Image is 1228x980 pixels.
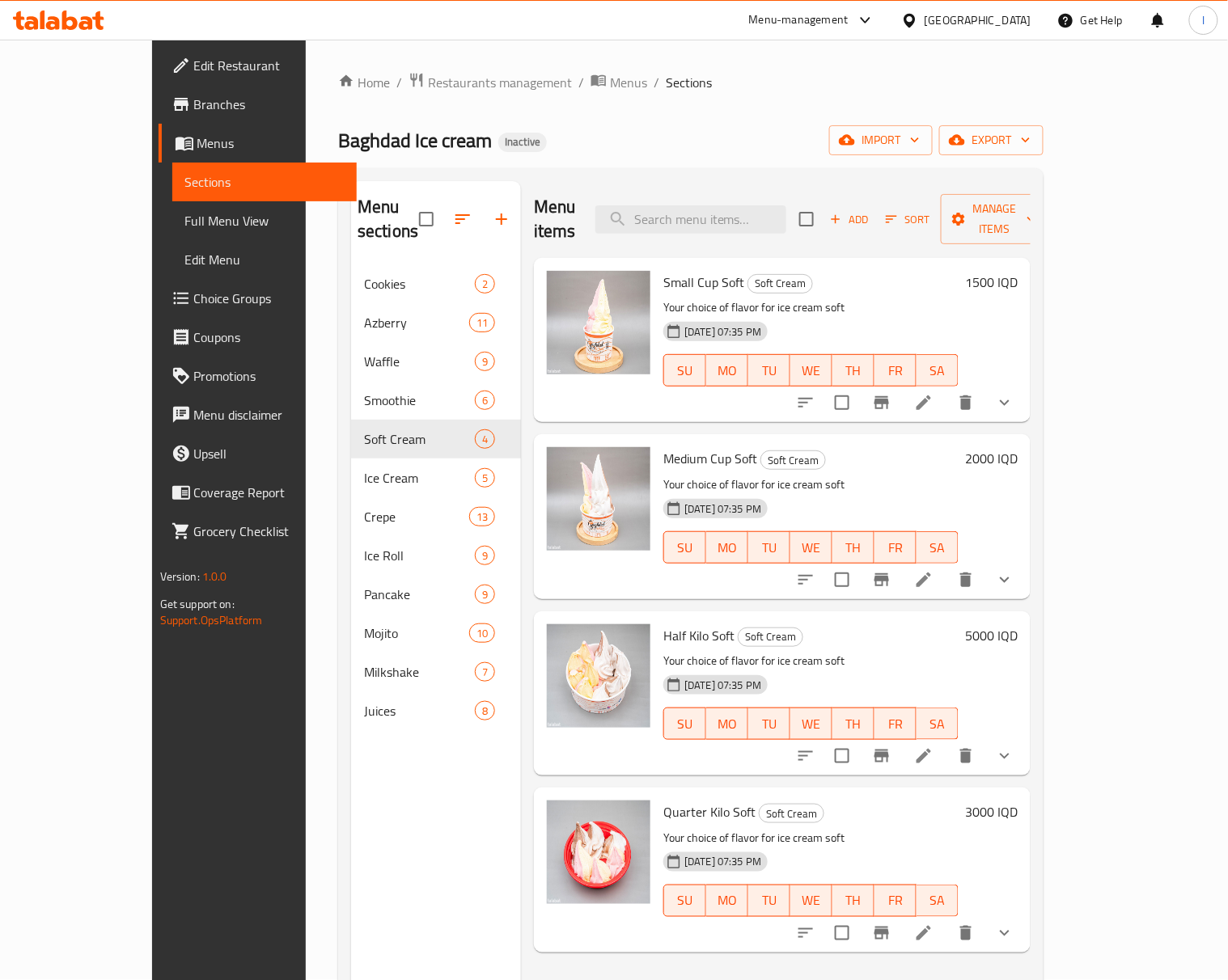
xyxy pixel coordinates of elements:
[160,566,200,587] span: Version:
[547,624,650,728] img: Half Kilo Soft
[351,458,521,497] div: Ice Cream5
[351,420,521,458] div: Soft Cream4
[790,708,832,740] button: WE
[160,593,235,615] span: Get support on:
[475,391,495,410] div: items
[194,56,345,75] span: Edit Restaurant
[351,303,521,342] div: Azberry11
[713,712,742,736] span: MO
[790,202,824,236] span: Select section
[476,354,494,370] span: 9
[914,393,934,412] a: Edit menu item
[470,509,494,525] span: 13
[482,200,521,239] button: Add section
[475,585,495,604] div: items
[364,662,475,682] div: Milkshake
[797,536,826,560] span: WE
[671,889,700,912] span: SU
[829,125,933,155] button: import
[351,575,521,614] div: Pancake9
[159,434,358,473] a: Upsell
[409,72,572,93] a: Restaurants management
[941,194,1049,244] button: Manage items
[786,737,825,775] button: sort-choices
[748,531,790,564] button: TU
[194,95,345,114] span: Branches
[476,587,494,602] span: 9
[886,210,930,229] span: Sort
[364,391,475,410] div: Smoothie
[748,708,790,740] button: TU
[965,800,1018,823] h6: 3000 IQD
[475,274,495,294] div: items
[839,889,868,912] span: TH
[939,125,1044,155] button: export
[824,207,875,232] span: Add item
[194,483,345,502] span: Coverage Report
[824,207,875,232] button: Add
[663,531,706,564] button: SU
[882,207,934,232] button: Sort
[159,512,358,551] a: Grocery Checklist
[946,560,985,599] button: delete
[923,712,952,736] span: SA
[663,354,706,387] button: SU
[875,207,941,232] span: Sort items
[797,712,826,736] span: WE
[470,626,494,641] span: 10
[202,566,227,587] span: 1.0.0
[917,354,959,387] button: SA
[706,531,748,564] button: MO
[713,889,742,912] span: MO
[498,135,547,149] span: Inactive
[874,885,917,917] button: FR
[952,130,1031,150] span: export
[874,354,917,387] button: FR
[825,386,859,420] span: Select to update
[469,507,495,526] div: items
[470,315,494,331] span: 11
[364,352,475,371] span: Waffle
[194,444,345,463] span: Upsell
[985,914,1024,953] button: show more
[663,298,959,318] p: Your choice of flavor for ice cream soft
[917,708,959,740] button: SA
[965,271,1018,294] h6: 1500 IQD
[364,274,475,294] span: Cookies
[476,703,494,719] span: 8
[760,450,826,470] div: Soft Cream
[748,354,790,387] button: TU
[985,383,1024,422] button: show more
[351,342,521,381] div: Waffle9
[786,914,825,953] button: sort-choices
[925,11,1031,29] div: [GEOGRAPHIC_DATA]
[159,46,358,85] a: Edit Restaurant
[351,536,521,575] div: Ice Roll9
[194,522,345,541] span: Grocery Checklist
[364,623,469,643] span: Mojito
[748,885,790,917] button: TU
[747,274,813,294] div: Soft Cream
[475,546,495,565] div: items
[364,429,475,449] div: Soft Cream
[595,205,786,234] input: search
[825,739,859,773] span: Select to update
[786,383,825,422] button: sort-choices
[194,327,345,347] span: Coupons
[839,712,868,736] span: TH
[832,885,874,917] button: TH
[914,746,934,766] a: Edit menu item
[946,737,985,775] button: delete
[738,627,803,647] div: Soft Cream
[351,497,521,536] div: Crepe13
[172,163,358,201] a: Sections
[351,614,521,653] div: Mojito10
[476,277,494,292] span: 2
[713,536,742,560] span: MO
[185,211,345,230] span: Full Menu View
[786,560,825,599] button: sort-choices
[364,585,475,604] span: Pancake
[825,563,859,597] span: Select to update
[159,279,358,318] a: Choice Groups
